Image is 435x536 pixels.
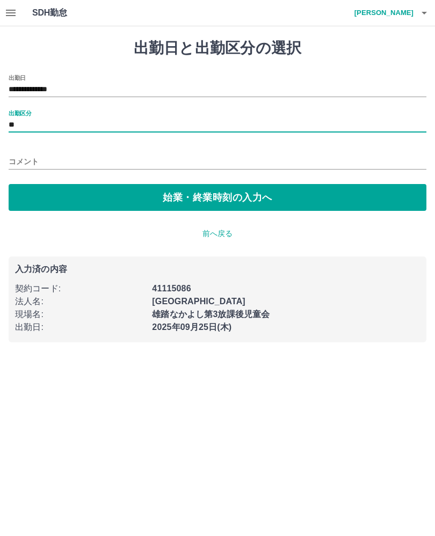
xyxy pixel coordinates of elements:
[9,228,426,239] p: 前へ戻る
[15,308,146,321] p: 現場名 :
[9,184,426,211] button: 始業・終業時刻の入力へ
[152,322,231,332] b: 2025年09月25日(木)
[152,284,191,293] b: 41115086
[15,295,146,308] p: 法人名 :
[15,282,146,295] p: 契約コード :
[9,39,426,57] h1: 出勤日と出勤区分の選択
[152,310,270,319] b: 雄踏なかよし第3放課後児童会
[9,109,31,117] label: 出勤区分
[15,265,420,274] p: 入力済の内容
[9,74,26,82] label: 出勤日
[152,297,245,306] b: [GEOGRAPHIC_DATA]
[15,321,146,334] p: 出勤日 :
